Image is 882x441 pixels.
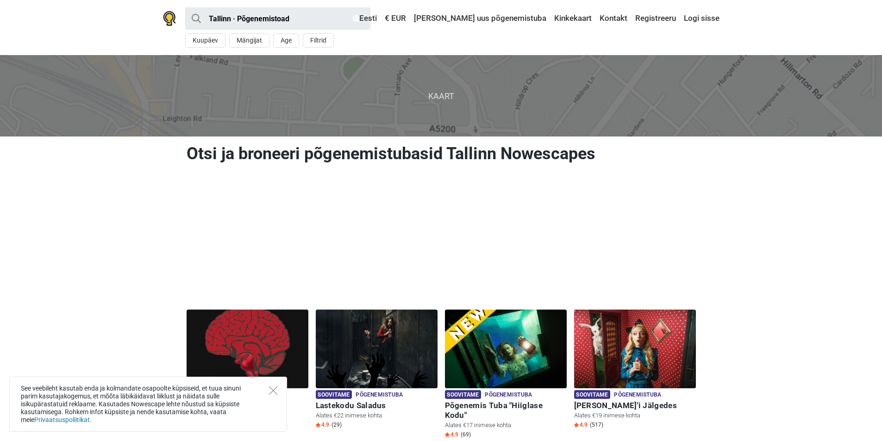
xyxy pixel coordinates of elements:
a: Kontakt [597,10,630,27]
img: Eesti [353,15,359,22]
h6: Lastekodu Saladus [316,401,438,410]
a: [PERSON_NAME] uus põgenemistuba [412,10,549,27]
img: Alice'i Jälgedes [574,310,696,388]
img: Star [574,422,579,427]
a: Põgenemis Tuba "Hiiglase Kodu" Soovitame Põgenemistuba Põgenemis Tuba "Hiiglase Kodu" Alates €17 ... [445,310,567,440]
img: Star [445,432,450,437]
span: (517) [590,421,603,429]
span: (29) [332,421,342,429]
img: Lastekodu Saladus [316,310,438,388]
a: Paranoia Reklaam Põgenemistuba [MEDICAL_DATA] Alates €13 inimese kohta [187,310,308,422]
a: Lastekodu Saladus Soovitame Põgenemistuba Lastekodu Saladus Alates €22 inimese kohta Star4.9 (29) [316,310,438,430]
a: Kinkekaart [552,10,594,27]
button: Mängijat [229,33,269,48]
span: 4.9 [316,421,329,429]
h1: Otsi ja broneeri põgenemistubasid Tallinn Nowescapes [187,143,696,164]
span: Soovitame [445,390,482,399]
span: Soovitame [574,390,611,399]
iframe: Advertisement [183,175,700,305]
p: Alates €22 inimese kohta [316,411,438,420]
p: Alates €17 inimese kohta [445,421,567,429]
a: Eesti [350,10,379,27]
div: See veebileht kasutab enda ja kolmandate osapoolte küpsiseid, et tuua sinuni parim kasutajakogemu... [9,377,287,432]
span: Põgenemistuba [356,390,403,400]
a: Alice'i Jälgedes Soovitame Põgenemistuba [PERSON_NAME]'i Jälgedes Alates €19 inimese kohta Star4.... [574,310,696,430]
h6: Põgenemis Tuba "Hiiglase Kodu" [445,401,567,420]
button: Age [273,33,299,48]
p: Alates €19 inimese kohta [574,411,696,420]
span: 4.9 [445,431,458,438]
a: Privaatsuspoliitikat [34,416,90,423]
a: Logi sisse [682,10,719,27]
img: Nowescape logo [163,11,176,26]
span: Soovitame [316,390,352,399]
span: Põgenemistuba [614,390,661,400]
input: proovi “Tallinn” [185,7,370,30]
img: Põgenemis Tuba "Hiiglase Kodu" [445,310,567,388]
button: Filtrid [303,33,334,48]
button: Kuupäev [185,33,225,48]
button: Close [269,386,277,395]
span: Põgenemistuba [485,390,532,400]
h6: [PERSON_NAME]'i Jälgedes [574,401,696,410]
a: Registreeru [633,10,678,27]
img: Paranoia [187,310,308,388]
a: € EUR [382,10,408,27]
span: 4.9 [574,421,588,429]
span: (69) [461,431,471,438]
img: Star [316,422,320,427]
